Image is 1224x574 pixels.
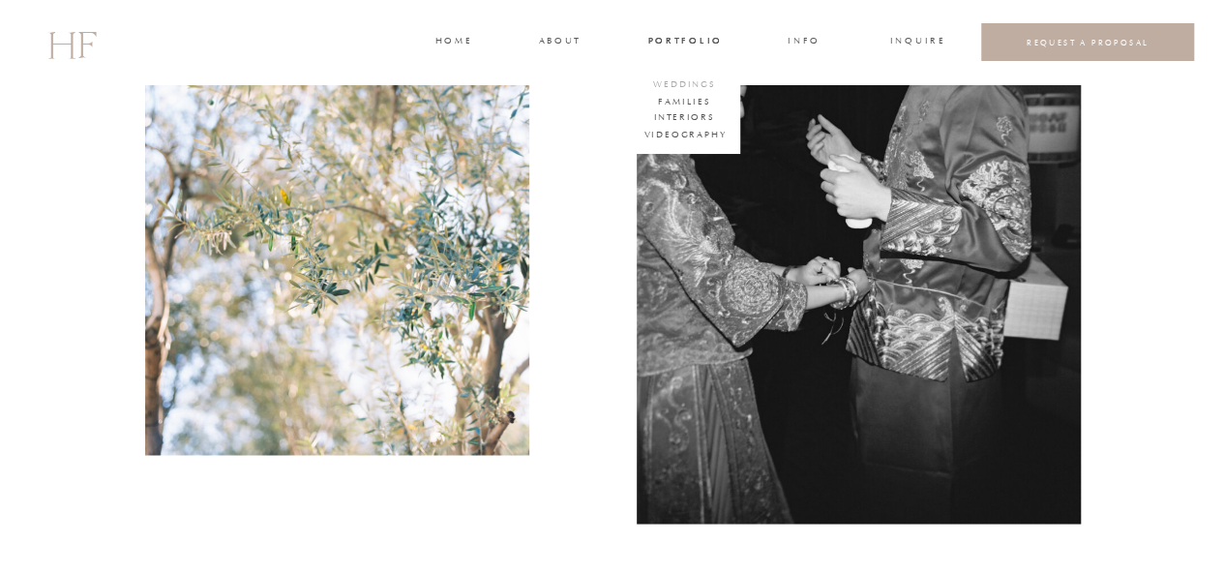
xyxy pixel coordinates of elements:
[539,34,580,51] a: about
[997,37,1179,47] a: REQUEST A PROPOSAL
[644,128,721,145] a: VIDEOGRAPHY
[654,110,712,128] a: Interiors
[787,34,822,51] a: INFO
[890,34,942,51] a: INQUIRE
[648,34,721,51] a: portfolio
[47,15,96,71] a: HF
[656,95,714,112] a: FAMILIES
[435,34,471,51] a: home
[651,77,719,95] a: WEDDINGS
